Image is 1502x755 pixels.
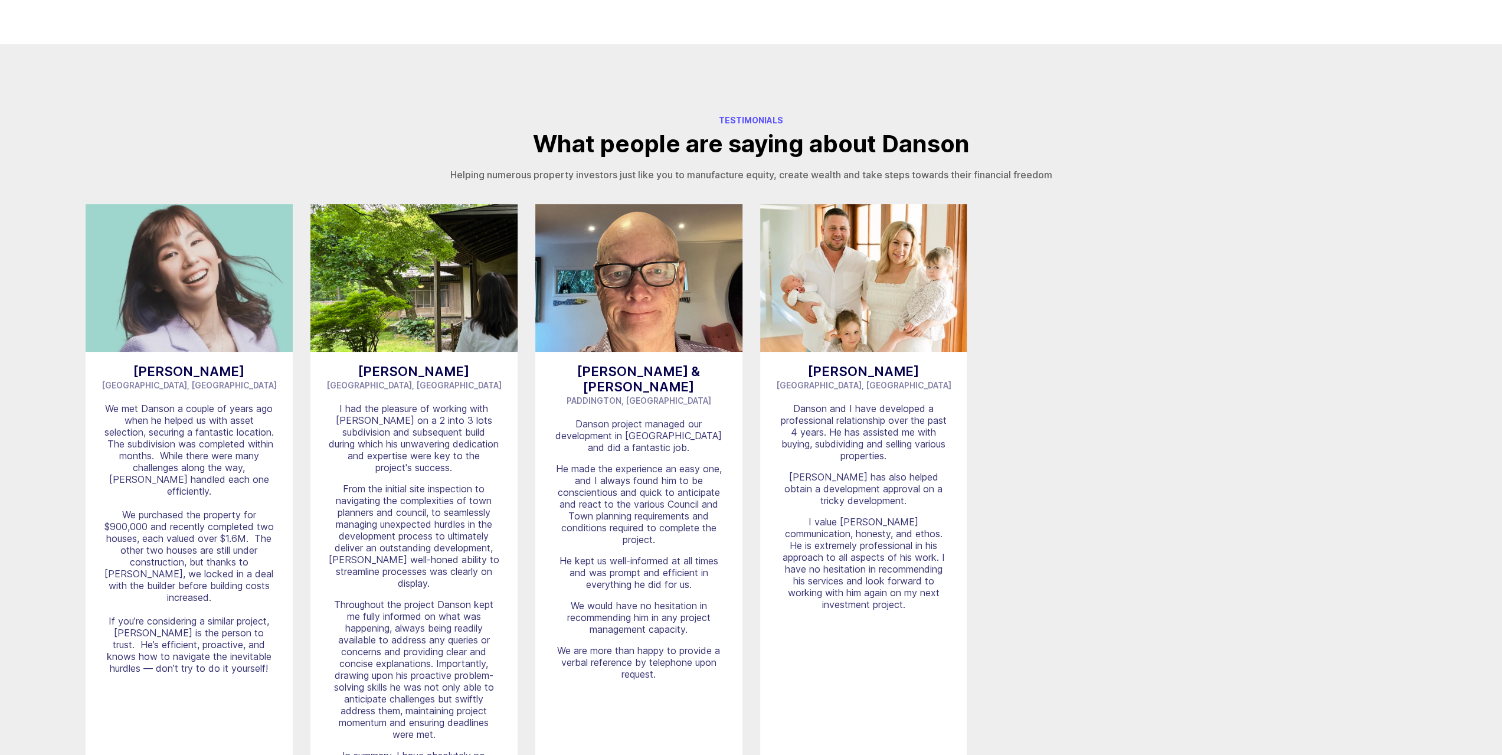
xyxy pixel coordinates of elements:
p: He made the experience an easy one, and I always found him to be conscientious and quick to antic... [553,463,725,545]
p: Danson and I have developed a professional relationship over the past 4 years. He has assisted me... [778,403,950,462]
p: We are more than happy to provide a verbal reference by telephone upon request. [553,645,725,680]
p: Danson project managed our development in [GEOGRAPHIC_DATA] and did a fantastic job. [553,418,725,453]
p: From the initial site inspection to navigating the complexities of town planners and council, to ... [328,483,500,589]
p: We would have no hesitation in recommending him in any project management capacity. [553,600,725,635]
p: [PERSON_NAME] has also helped obtain a development approval on a tricky development. [778,471,950,506]
span: [GEOGRAPHIC_DATA], [GEOGRAPHIC_DATA] [775,380,951,390]
h3: [PERSON_NAME] [772,364,955,379]
p: Throughout the project Danson kept me fully informed on what was happening, always being readily ... [328,599,500,740]
p: I value [PERSON_NAME] communication, honesty, and ethos. He is extremely professional in his appr... [778,516,950,610]
h3: [PERSON_NAME] & [PERSON_NAME] [547,364,731,394]
span: [GEOGRAPHIC_DATA], [GEOGRAPHIC_DATA] [326,380,502,390]
h2: What people are saying about Danson [533,131,970,157]
h3: [PERSON_NAME] [322,364,506,379]
p: I had the pleasure of working with [PERSON_NAME] on a 2 into 3 lots subdivision and subsequent bu... [328,403,500,473]
span: [GEOGRAPHIC_DATA], [GEOGRAPHIC_DATA] [102,380,277,390]
span: Paddington, [GEOGRAPHIC_DATA] [567,396,711,406]
span: Testimonials [719,115,783,125]
p: We met Danson a couple of years ago when he helped us with asset selection, securing a fantastic ... [103,403,275,674]
h3: [PERSON_NAME] [97,364,281,379]
p: Helping numerous property investors just like you to manufacture equity, create wealth and take s... [450,169,1052,181]
p: He kept us well-informed at all times and was prompt and efficient in everything he did for us. [553,555,725,590]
